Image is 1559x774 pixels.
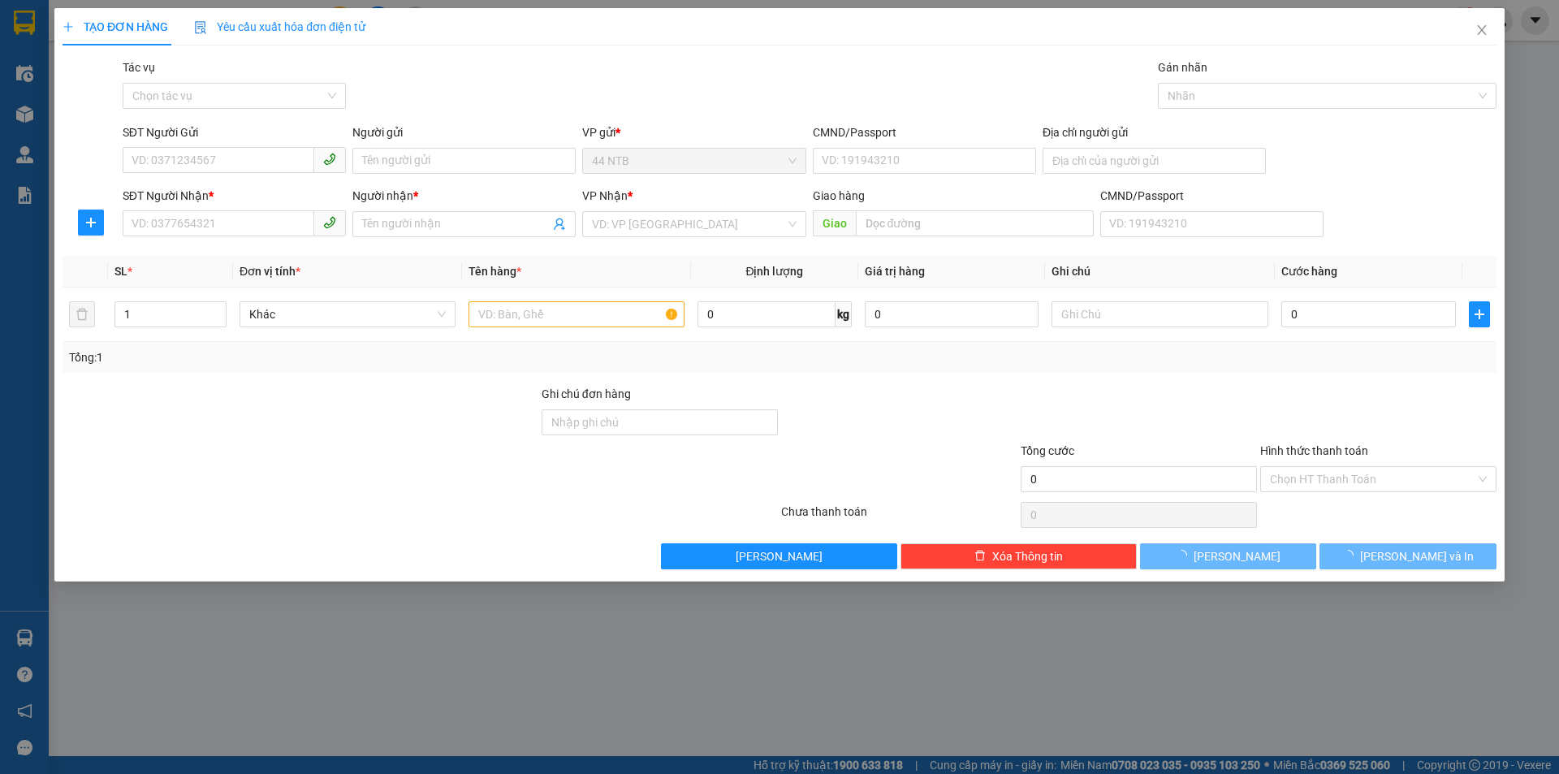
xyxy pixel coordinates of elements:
span: plus [1470,308,1489,321]
span: close [1475,24,1488,37]
span: plus [63,21,74,32]
span: VP Nhận [583,189,628,202]
button: [PERSON_NAME] và In [1320,543,1496,569]
span: [PERSON_NAME] và In [1360,547,1474,565]
span: 44 NTB [593,149,797,173]
span: kg [836,301,852,327]
span: Cước hàng [1281,265,1337,278]
span: phone [323,216,336,229]
label: Gán nhãn [1158,61,1207,74]
th: Ghi chú [1046,256,1275,288]
span: TẠO ĐƠN HÀNG [63,20,168,33]
span: Giá trị hàng [865,265,925,278]
input: Ghi Chú [1052,301,1268,327]
span: Giao [813,210,856,236]
span: Tổng cước [1021,444,1074,457]
div: Chưa thanh toán [779,503,1019,531]
span: plus [79,216,103,229]
div: Người gửi [352,123,576,141]
span: Đơn vị tính [240,265,300,278]
div: Người nhận [352,187,576,205]
span: Khác [249,302,446,326]
input: Địa chỉ của người gửi [1043,148,1266,174]
span: loading [1177,550,1194,561]
div: SĐT Người Gửi [123,123,346,141]
div: SĐT Người Nhận [123,187,346,205]
span: SL [114,265,127,278]
button: [PERSON_NAME] [1140,543,1316,569]
div: CMND/Passport [813,123,1036,141]
button: plus [78,210,104,236]
button: Close [1459,8,1505,54]
button: plus [1469,301,1490,327]
input: VD: Bàn, Ghế [469,301,684,327]
span: user-add [554,218,567,231]
span: [PERSON_NAME] [736,547,823,565]
button: delete [69,301,95,327]
span: Giao hàng [813,189,865,202]
span: Yêu cầu xuất hóa đơn điện tử [194,20,365,33]
label: Ghi chú đơn hàng [542,387,631,400]
span: delete [974,550,986,563]
span: loading [1342,550,1360,561]
span: phone [323,153,336,166]
span: Tên hàng [469,265,521,278]
span: Định lượng [746,265,804,278]
span: Xóa Thông tin [992,547,1063,565]
button: [PERSON_NAME] [662,543,898,569]
div: Tổng: 1 [69,348,602,366]
img: icon [194,21,207,34]
span: [PERSON_NAME] [1194,547,1281,565]
div: VP gửi [583,123,806,141]
input: Dọc đường [856,210,1094,236]
input: Ghi chú đơn hàng [542,409,778,435]
div: CMND/Passport [1100,187,1324,205]
label: Tác vụ [123,61,155,74]
button: deleteXóa Thông tin [901,543,1138,569]
label: Hình thức thanh toán [1260,444,1368,457]
input: 0 [865,301,1039,327]
div: Địa chỉ người gửi [1043,123,1266,141]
